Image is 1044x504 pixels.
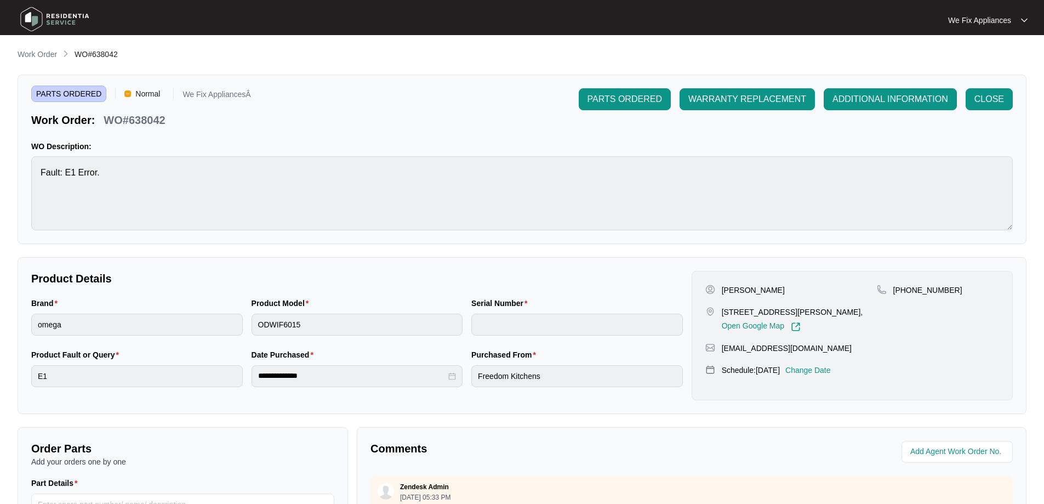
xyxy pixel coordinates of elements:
[785,365,831,376] p: Change Date
[705,285,715,295] img: user-pin
[877,285,887,295] img: map-pin
[688,93,806,106] span: WARRANTY REPLACEMENT
[722,322,801,332] a: Open Google Map
[182,90,250,102] p: We Fix AppliancesÂ
[832,93,948,106] span: ADDITIONAL INFORMATION
[258,370,447,382] input: Date Purchased
[471,298,532,309] label: Serial Number
[370,441,684,456] p: Comments
[31,86,106,102] span: PARTS ORDERED
[722,285,785,296] p: [PERSON_NAME]
[31,441,334,456] p: Order Parts
[31,156,1013,230] textarea: Fault: E1 Error.
[471,349,540,360] label: Purchased From
[824,88,957,110] button: ADDITIONAL INFORMATION
[31,456,334,467] p: Add your orders one by one
[680,88,815,110] button: WARRANTY REPLACEMENT
[893,285,962,296] p: [PHONE_NUMBER]
[722,307,863,318] p: [STREET_ADDRESS][PERSON_NAME],
[579,88,671,110] button: PARTS ORDERED
[722,365,780,376] p: Schedule: [DATE]
[705,343,715,353] img: map-pin
[31,365,243,387] input: Product Fault or Query
[15,49,59,61] a: Work Order
[471,314,683,336] input: Serial Number
[18,49,57,60] p: Work Order
[400,483,449,491] p: Zendesk Admin
[948,15,1011,26] p: We Fix Appliances
[31,271,683,286] p: Product Details
[705,307,715,316] img: map-pin
[722,343,852,354] p: [EMAIL_ADDRESS][DOMAIN_NAME]
[31,141,1013,152] p: WO Description:
[16,3,93,36] img: residentia service logo
[587,93,662,106] span: PARTS ORDERED
[31,298,62,309] label: Brand
[131,86,164,102] span: Normal
[910,445,1006,458] input: Add Agent Work Order No.
[104,112,165,128] p: WO#638042
[471,365,683,387] input: Purchased From
[124,90,131,97] img: Vercel Logo
[791,322,801,332] img: Link-External
[31,349,123,360] label: Product Fault or Query
[31,112,95,128] p: Work Order:
[31,478,82,489] label: Part Details
[252,298,313,309] label: Product Model
[400,494,450,501] p: [DATE] 05:33 PM
[252,314,463,336] input: Product Model
[1021,18,1028,23] img: dropdown arrow
[974,93,1004,106] span: CLOSE
[378,483,394,500] img: user.svg
[966,88,1013,110] button: CLOSE
[75,50,118,59] span: WO#638042
[31,314,243,336] input: Brand
[61,49,70,58] img: chevron-right
[252,349,318,360] label: Date Purchased
[705,365,715,375] img: map-pin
